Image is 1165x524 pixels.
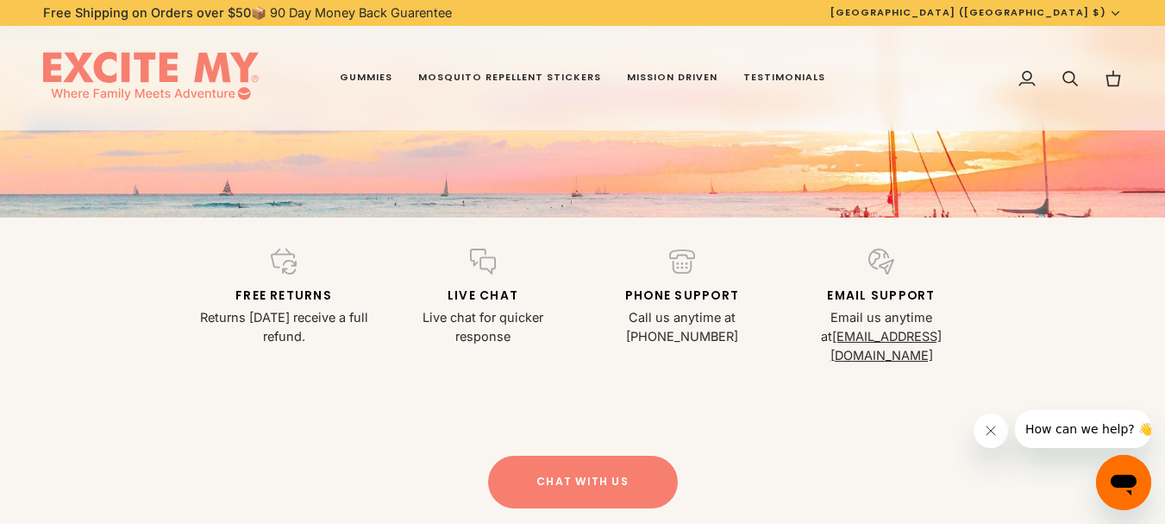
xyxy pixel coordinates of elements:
[593,308,772,346] p: Call us anytime at [PHONE_NUMBER]
[974,414,1008,448] iframe: Close message
[817,5,1135,20] button: [GEOGRAPHIC_DATA] ([GEOGRAPHIC_DATA] $)
[593,287,772,306] p: Phone Support
[327,26,405,131] a: Gummies
[830,329,943,363] a: [EMAIL_ADDRESS][DOMAIN_NAME]
[488,456,678,508] button: Chat with Us
[627,71,717,85] span: Mission Driven
[195,308,373,346] p: Returns [DATE] receive a full refund.
[340,71,392,85] span: Gummies
[792,287,971,306] p: Email Support
[614,26,730,131] a: Mission Driven
[43,52,259,105] img: EXCITE MY®
[405,26,614,131] a: Mosquito Repellent Stickers
[195,287,373,306] p: Free returns
[43,3,452,22] p: 📦 90 Day Money Back Guarentee
[1015,410,1151,448] iframe: Message from company
[743,71,825,85] span: Testimonials
[43,5,251,20] strong: Free Shipping on Orders over $50
[1096,455,1151,510] iframe: Button to launch messaging window
[792,308,971,364] p: Email us anytime at
[10,12,138,26] span: How can we help? 👋
[730,26,838,131] a: Testimonials
[418,71,601,85] span: Mosquito Repellent Stickers
[394,287,573,306] p: Live Chat
[394,308,573,346] p: Live chat for quicker response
